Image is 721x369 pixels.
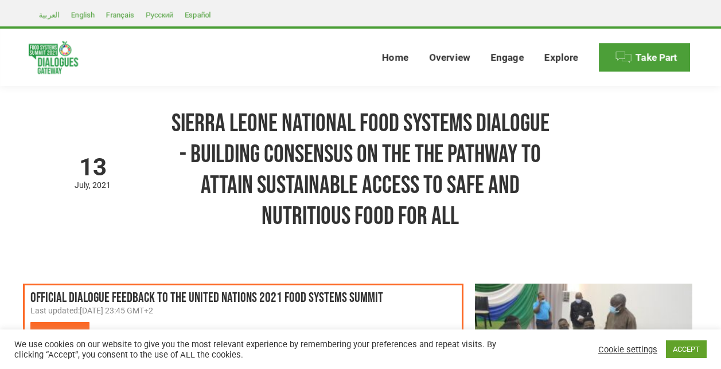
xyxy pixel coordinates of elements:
[179,7,216,21] a: Español
[106,10,134,19] span: Français
[39,10,60,19] span: العربية
[75,180,92,190] span: July
[382,52,408,64] span: Home
[30,305,456,316] div: Last updated:
[80,306,153,315] time: [DATE] 23:45 GMT+2
[146,10,173,19] span: Русский
[598,344,657,355] a: Cookie settings
[185,10,211,19] span: Español
[65,7,100,21] a: English
[490,52,524,64] span: Engage
[92,180,111,190] span: 2021
[100,7,140,21] a: Français
[168,108,552,232] h1: Sierra Leone National Food Systems Dialogue - Building Consensus on the the Pathway to Attain Sus...
[636,52,677,64] span: Take Part
[29,41,78,74] img: Food Systems Summit Dialogues
[30,291,456,305] h3: Official Dialogue Feedback to the United Nations 2021 Food Systems Summit
[29,155,157,179] span: 13
[429,52,470,64] span: Overview
[33,7,65,21] a: العربية
[14,339,499,360] div: We use cookies on our website to give you the most relevant experience by remembering your prefer...
[71,10,95,19] span: English
[140,7,179,21] a: Русский
[666,340,707,358] a: ACCEPT
[615,49,632,66] img: Menu icon
[30,322,89,345] a: Download PDF
[544,52,578,64] span: Explore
